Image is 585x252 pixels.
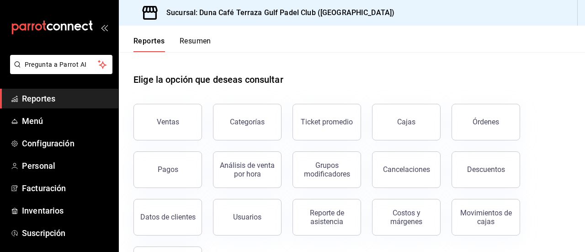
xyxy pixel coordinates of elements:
[233,213,261,221] div: Usuarios
[372,151,441,188] button: Cancelaciones
[159,7,394,18] h3: Sucursal: Duna Café Terraza Gulf Padel Club ([GEOGRAPHIC_DATA])
[25,60,98,70] span: Pregunta a Parrot AI
[133,73,283,86] h1: Elige la opción que deseas consultar
[22,160,111,172] span: Personal
[6,66,112,76] a: Pregunta a Parrot AI
[22,115,111,127] span: Menú
[213,104,282,140] button: Categorías
[383,165,430,174] div: Cancelaciones
[230,118,265,126] div: Categorías
[292,199,361,236] button: Reporte de asistencia
[452,199,520,236] button: Movimientos de cajas
[473,118,499,126] div: Órdenes
[372,199,441,236] button: Costos y márgenes
[157,118,179,126] div: Ventas
[10,55,112,74] button: Pregunta a Parrot AI
[133,151,202,188] button: Pagos
[22,92,111,105] span: Reportes
[22,227,111,239] span: Suscripción
[22,204,111,217] span: Inventarios
[213,151,282,188] button: Análisis de venta por hora
[452,151,520,188] button: Descuentos
[213,199,282,236] button: Usuarios
[378,209,435,226] div: Costos y márgenes
[298,209,355,226] div: Reporte de asistencia
[372,104,441,140] button: Cajas
[298,161,355,178] div: Grupos modificadores
[467,165,505,174] div: Descuentos
[452,104,520,140] button: Órdenes
[397,118,415,126] div: Cajas
[140,213,196,221] div: Datos de clientes
[22,182,111,194] span: Facturación
[158,165,178,174] div: Pagos
[292,104,361,140] button: Ticket promedio
[133,199,202,236] button: Datos de clientes
[219,161,276,178] div: Análisis de venta por hora
[180,37,211,52] button: Resumen
[457,209,514,226] div: Movimientos de cajas
[101,24,108,31] button: open_drawer_menu
[22,137,111,150] span: Configuración
[133,37,211,52] div: navigation tabs
[133,37,165,52] button: Reportes
[133,104,202,140] button: Ventas
[301,118,353,126] div: Ticket promedio
[292,151,361,188] button: Grupos modificadores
